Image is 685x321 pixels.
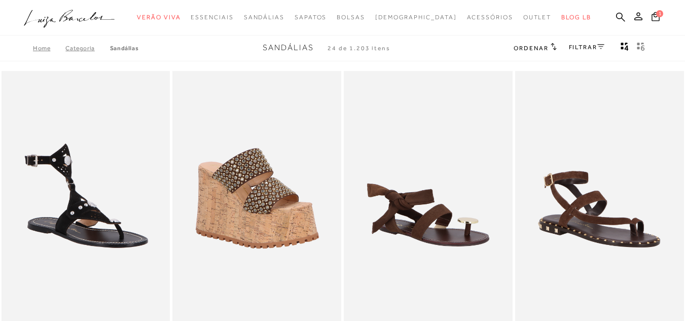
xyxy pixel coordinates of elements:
span: [DEMOGRAPHIC_DATA] [375,14,457,21]
a: categoryNavScreenReaderText [191,8,233,27]
span: Outlet [523,14,552,21]
button: gridText6Desc [634,42,648,55]
span: Essenciais [191,14,233,21]
a: Sandálias [110,45,138,52]
a: categoryNavScreenReaderText [337,8,365,27]
span: Sandálias [244,14,284,21]
span: 1 [656,10,663,17]
a: Home [33,45,65,52]
span: BLOG LB [561,14,591,21]
span: Sandálias [263,43,314,52]
a: FILTRAR [569,44,604,51]
a: categoryNavScreenReaderText [523,8,552,27]
a: Categoria [65,45,110,52]
span: 24 de 1.203 itens [328,45,390,52]
a: noSubCategoriesText [375,8,457,27]
span: Sapatos [295,14,327,21]
span: Acessórios [467,14,513,21]
a: categoryNavScreenReaderText [137,8,181,27]
a: BLOG LB [561,8,591,27]
a: categoryNavScreenReaderText [244,8,284,27]
a: categoryNavScreenReaderText [467,8,513,27]
a: categoryNavScreenReaderText [295,8,327,27]
span: Bolsas [337,14,365,21]
button: 1 [648,11,663,25]
span: Verão Viva [137,14,181,21]
span: Ordenar [514,45,548,52]
button: Mostrar 4 produtos por linha [618,42,632,55]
